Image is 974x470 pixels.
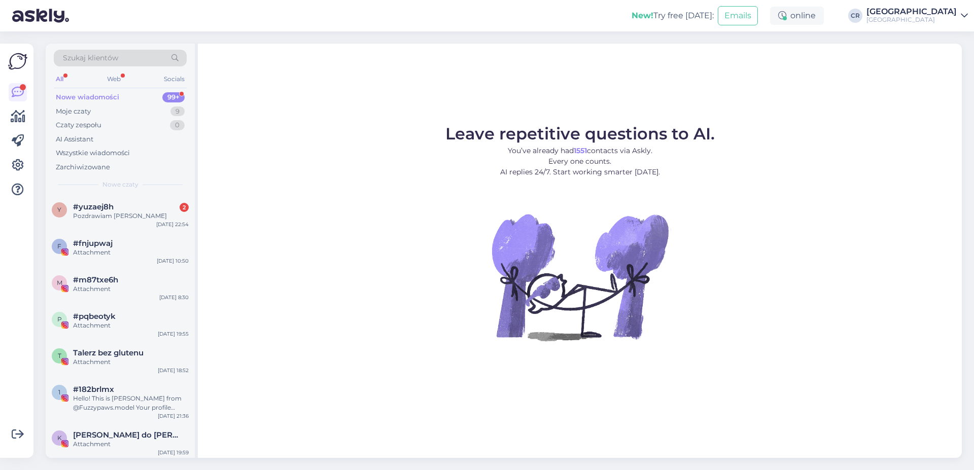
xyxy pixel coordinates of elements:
div: [DATE] 19:55 [158,330,189,338]
div: 99+ [162,92,185,102]
button: Emails [718,6,758,25]
b: New! [632,11,653,20]
span: p [57,315,62,323]
div: Zarchiwizowane [56,162,110,172]
div: [GEOGRAPHIC_DATA] [866,16,957,24]
span: Talerz bez glutenu [73,348,144,357]
span: Leave repetitive questions to AI. [445,124,715,143]
div: [DATE] 22:54 [156,221,189,228]
span: Nowe czaty [102,180,138,189]
span: #182brlmx [73,385,114,394]
span: T [58,352,61,359]
div: Attachment [73,284,189,294]
span: 1 [58,388,60,396]
b: 1551 [574,146,587,155]
p: You’ve already had contacts via Askly. Every one counts. AI replies 24/7. Start working smarter [... [445,146,715,177]
span: K [57,434,62,442]
div: [DATE] 18:52 [158,367,189,374]
span: m [57,279,62,286]
div: online [770,7,824,25]
div: Hello! This is [PERSON_NAME] from @Fuzzypaws.model Your profile caught our eye We are a world Fam... [73,394,189,412]
img: No Chat active [489,186,671,368]
div: [DATE] 21:36 [158,412,189,420]
span: Korty do padla I Szczecin [73,430,179,440]
span: y [57,206,61,213]
span: #pqbeotyk [73,312,116,321]
div: [DATE] 8:30 [159,294,189,301]
div: Wszystkie wiadomości [56,148,130,158]
div: Czaty zespołu [56,120,101,130]
div: Socials [162,73,187,86]
div: 2 [180,203,189,212]
div: [DATE] 10:50 [157,257,189,265]
div: 0 [170,120,185,130]
span: #m87txe6h [73,275,118,284]
div: Try free [DATE]: [632,10,714,22]
div: 9 [170,106,185,117]
div: [DATE] 19:59 [158,449,189,456]
div: Attachment [73,248,189,257]
div: CR [848,9,862,23]
span: Szukaj klientów [63,53,118,63]
span: f [57,242,61,250]
a: [GEOGRAPHIC_DATA][GEOGRAPHIC_DATA] [866,8,968,24]
span: #yuzaej8h [73,202,114,211]
div: Attachment [73,440,189,449]
img: Askly Logo [8,52,27,71]
div: Pozdrawiam [PERSON_NAME] [73,211,189,221]
div: Web [105,73,123,86]
div: Nowe wiadomości [56,92,119,102]
div: Moje czaty [56,106,91,117]
div: [GEOGRAPHIC_DATA] [866,8,957,16]
span: #fnjupwaj [73,239,113,248]
div: Attachment [73,321,189,330]
div: Attachment [73,357,189,367]
div: All [54,73,65,86]
div: AI Assistant [56,134,93,144]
